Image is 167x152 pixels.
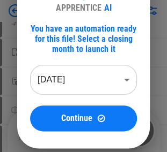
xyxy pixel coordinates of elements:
img: Continue [97,113,106,123]
div: APPRENTICE [56,3,101,13]
div: [DATE] [30,65,137,95]
div: AI [104,3,112,13]
span: Continue [61,114,92,123]
div: You have an automation ready for this file! Select a closing month to launch it [30,24,137,54]
button: ContinueContinue [30,105,137,131]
